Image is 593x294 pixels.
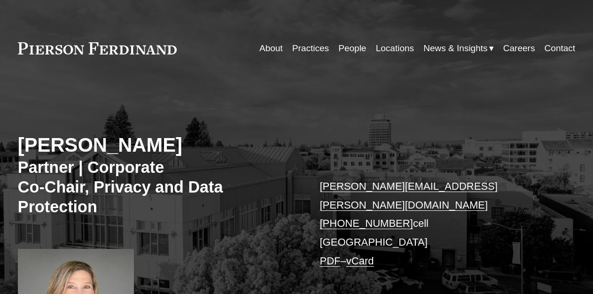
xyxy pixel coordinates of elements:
span: News & Insights [423,40,487,56]
p: cell [GEOGRAPHIC_DATA] – [320,177,552,271]
h3: Partner | Corporate Co-Chair, Privacy and Data Protection [18,157,296,217]
a: vCard [346,255,374,267]
a: Careers [503,39,535,57]
a: People [338,39,366,57]
a: PDF [320,255,340,267]
a: folder dropdown [423,39,493,57]
a: About [259,39,283,57]
h2: [PERSON_NAME] [18,133,296,157]
a: Practices [292,39,329,57]
a: Contact [545,39,576,57]
a: [PERSON_NAME][EMAIL_ADDRESS][PERSON_NAME][DOMAIN_NAME] [320,180,498,211]
a: [PHONE_NUMBER] [320,217,413,229]
a: Locations [376,39,414,57]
